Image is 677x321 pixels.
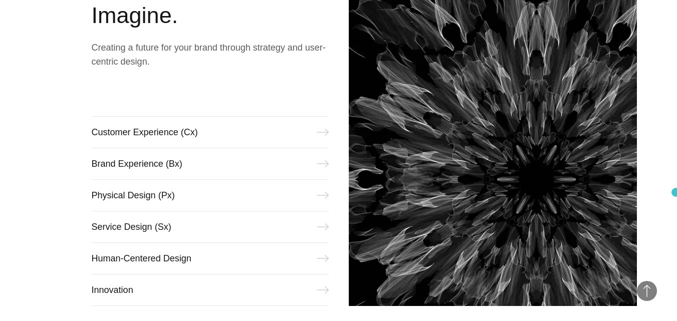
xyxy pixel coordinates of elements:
a: Customer Experience (Cx) [92,116,329,148]
a: Human-Centered Design [92,242,329,274]
a: Innovation [92,274,329,306]
a: Service Design (Sx) [92,211,329,243]
button: Back to Top [637,281,657,301]
a: Brand Experience (Bx) [92,148,329,180]
a: Physical Design (Px) [92,179,329,211]
h2: Imagine. [92,1,329,31]
p: Creating a future for your brand through strategy and user-centric design. [92,41,329,69]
